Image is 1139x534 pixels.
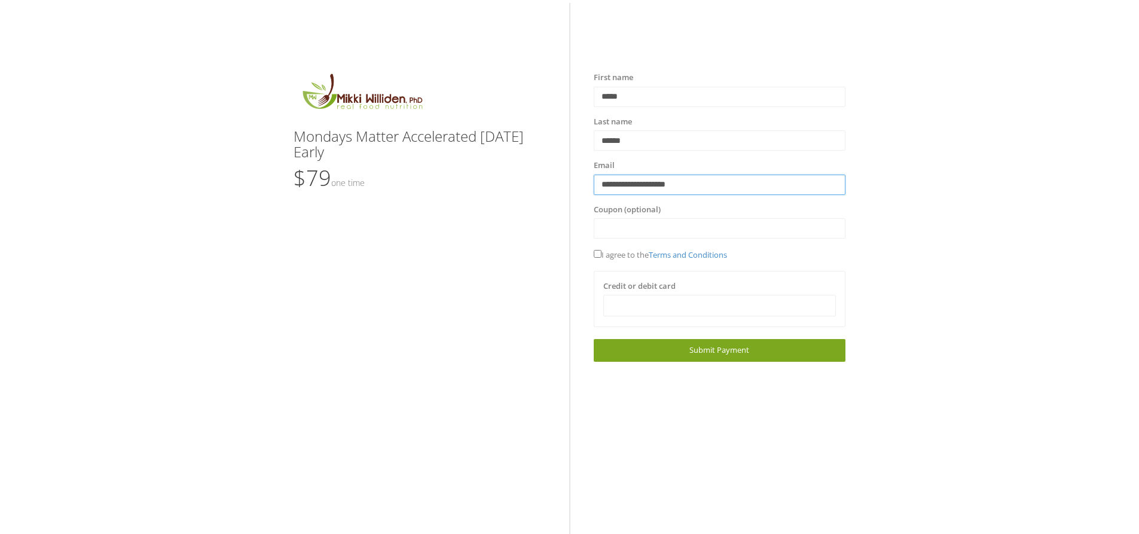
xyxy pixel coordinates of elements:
label: Credit or debit card [603,280,676,292]
span: Submit Payment [689,344,749,355]
a: Terms and Conditions [649,249,727,260]
img: MikkiLogoMain.png [294,72,430,117]
small: One time [331,177,365,188]
span: $79 [294,163,365,193]
label: Coupon (optional) [594,204,661,216]
label: First name [594,72,633,84]
span: I agree to the [594,249,727,260]
label: Last name [594,116,632,128]
label: Email [594,160,615,172]
a: Submit Payment [594,339,845,361]
h3: Mondays Matter Accelerated [DATE] Early [294,129,545,160]
iframe: Secure card payment input frame [611,301,828,311]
